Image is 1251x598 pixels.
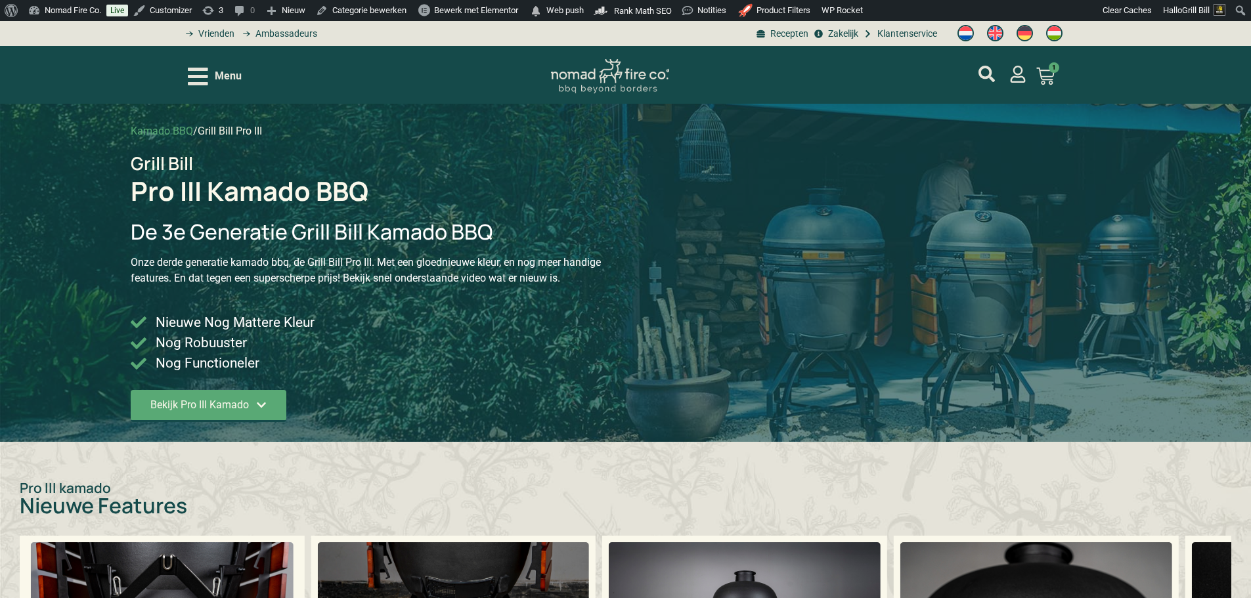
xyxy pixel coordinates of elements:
[131,123,262,139] nav: breadcrumbs
[874,27,937,41] span: Klantenservice
[238,27,317,41] a: grill bill ambassadors
[131,151,193,175] span: Grill Bill
[20,495,1231,516] h2: Nieuwe Features
[215,68,242,84] span: Menu
[150,400,249,410] span: Bekijk Pro III Kamado
[1009,66,1026,83] a: mijn account
[152,333,247,353] span: Nog Robuuster
[20,481,1231,495] p: Pro III kamado
[131,255,626,286] p: Onze derde generatie kamado bbq, de Grill Bill Pro III. Met een gloednieuwe kleur, en nog meer ha...
[1046,25,1063,41] img: Hongaars
[1182,5,1210,15] span: Grill Bill
[1017,25,1033,41] img: Duits
[551,59,669,94] img: Nomad Logo
[767,27,808,41] span: Recepten
[1040,22,1069,45] a: Switch to Hongaars
[434,5,518,15] span: Bewerk met Elementor
[529,2,542,20] span: 
[252,27,317,41] span: Ambassadeurs
[131,178,368,204] h1: Pro III Kamado BBQ
[131,390,286,422] a: Bekijk Pro III Kamado
[812,27,858,41] a: grill bill zakeljk
[152,353,259,374] span: Nog Functioneler
[131,125,193,137] a: Kamado BBQ
[195,27,234,41] span: Vrienden
[957,25,974,41] img: Nederlands
[862,27,937,41] a: grill bill klantenservice
[198,125,262,137] span: Grill Bill Pro III
[1021,59,1070,93] a: 1
[1010,22,1040,45] a: Switch to Duits
[131,219,626,244] h2: De 3e Generatie Grill Bill Kamado BBQ
[106,5,128,16] a: Live
[614,6,672,16] span: Rank Math SEO
[980,22,1010,45] a: Switch to Engels
[825,27,858,41] span: Zakelijk
[755,27,808,41] a: BBQ recepten
[188,65,242,88] div: Open/Close Menu
[978,66,995,82] a: mijn account
[193,125,198,137] span: /
[1214,4,1225,16] img: Avatar of Grill Bill
[987,25,1003,41] img: Engels
[152,312,315,333] span: Nieuwe Nog Mattere Kleur
[181,27,234,41] a: grill bill vrienden
[1049,62,1059,73] span: 1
